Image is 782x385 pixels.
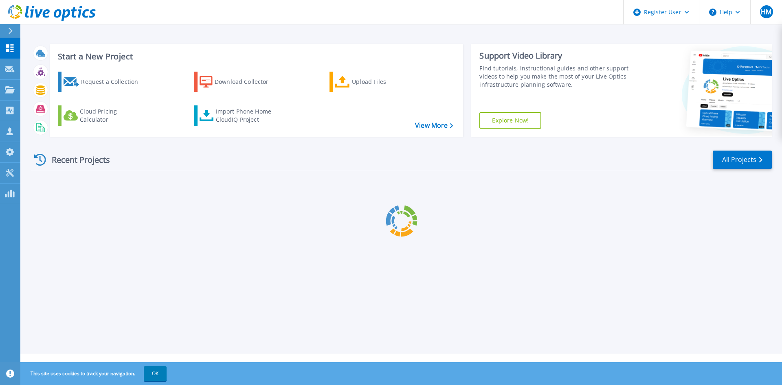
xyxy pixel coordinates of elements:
[415,122,453,129] a: View More
[329,72,420,92] a: Upload Files
[81,74,146,90] div: Request a Collection
[22,366,167,381] span: This site uses cookies to track your navigation.
[479,112,541,129] a: Explore Now!
[215,74,280,90] div: Download Collector
[479,50,633,61] div: Support Video Library
[58,52,453,61] h3: Start a New Project
[58,105,149,126] a: Cloud Pricing Calculator
[58,72,149,92] a: Request a Collection
[194,72,285,92] a: Download Collector
[144,366,167,381] button: OK
[713,151,772,169] a: All Projects
[352,74,417,90] div: Upload Files
[31,150,121,170] div: Recent Projects
[479,64,633,89] div: Find tutorials, instructional guides and other support videos to help you make the most of your L...
[80,107,145,124] div: Cloud Pricing Calculator
[216,107,279,124] div: Import Phone Home CloudIQ Project
[761,9,771,15] span: HM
